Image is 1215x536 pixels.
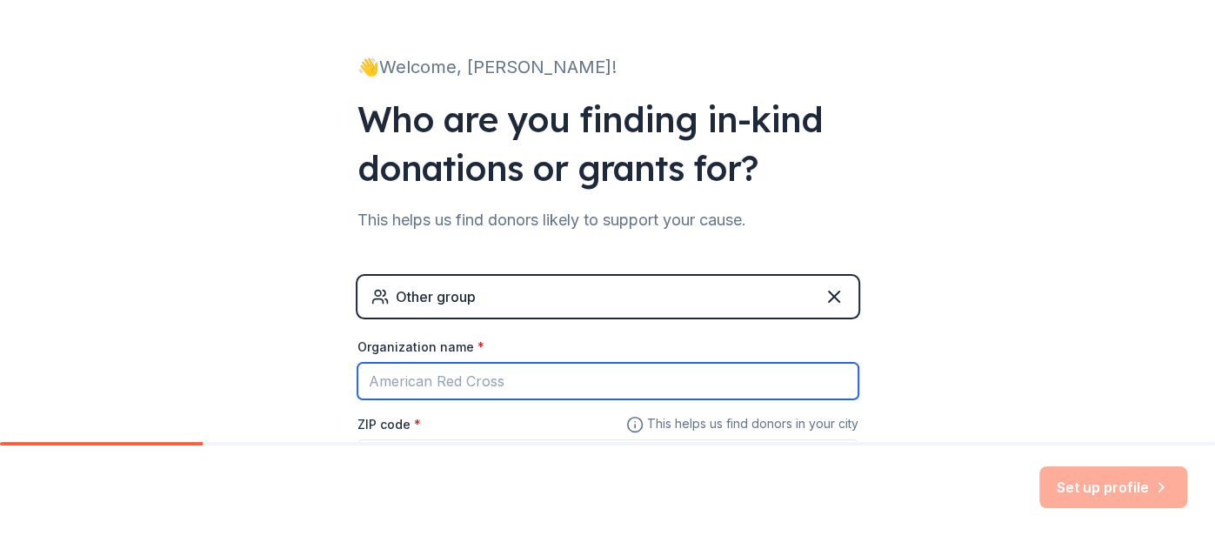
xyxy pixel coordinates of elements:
span: This helps us find donors in your city [626,413,858,435]
div: Who are you finding in-kind donations or grants for? [357,95,858,192]
div: This helps us find donors likely to support your cause. [357,206,858,234]
div: 👋 Welcome, [PERSON_NAME]! [357,53,858,81]
input: American Red Cross [357,363,858,399]
label: Organization name [357,338,484,356]
input: 12345 (U.S. only) [357,439,858,474]
label: ZIP code [357,416,421,433]
div: Other group [396,286,476,307]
